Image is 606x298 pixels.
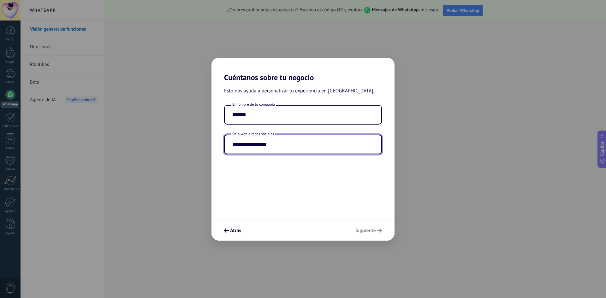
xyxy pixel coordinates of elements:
button: Atrás [221,225,244,236]
span: Atrás [230,228,241,233]
h2: Cuéntanos sobre tu negocio [211,58,395,82]
span: Esto nos ayuda a personalizar tu experiencia en [GEOGRAPHIC_DATA]. [224,87,374,95]
span: Sitio web o redes sociales [231,131,275,137]
span: El nombre de tu compañía [231,102,276,107]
